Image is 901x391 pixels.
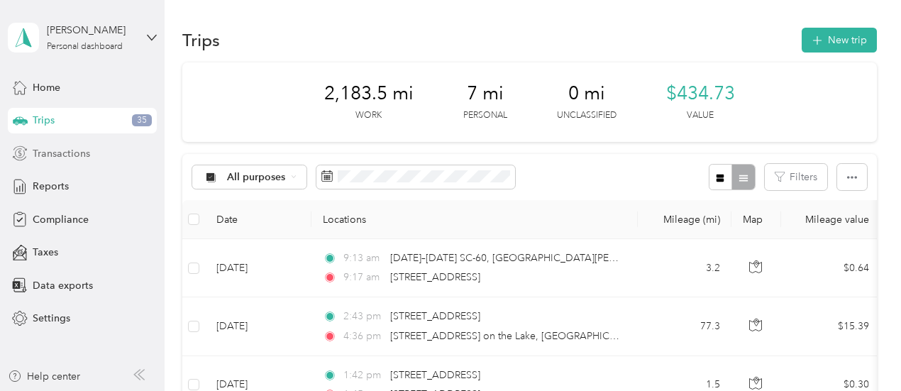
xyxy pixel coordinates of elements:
[33,113,55,128] span: Trips
[355,109,382,122] p: Work
[781,239,880,297] td: $0.64
[781,200,880,239] th: Mileage value
[343,250,384,266] span: 9:13 am
[182,33,220,48] h1: Trips
[802,28,877,53] button: New trip
[463,109,507,122] p: Personal
[33,311,70,326] span: Settings
[390,252,889,264] span: [DATE]–[DATE] SC-60, [GEOGRAPHIC_DATA][PERSON_NAME], [GEOGRAPHIC_DATA], [GEOGRAPHIC_DATA]
[33,278,93,293] span: Data exports
[781,297,880,356] td: $15.39
[638,239,731,297] td: 3.2
[324,82,414,105] span: 2,183.5 mi
[638,200,731,239] th: Mileage (mi)
[568,82,605,105] span: 0 mi
[205,297,311,356] td: [DATE]
[638,297,731,356] td: 77.3
[467,82,504,105] span: 7 mi
[33,80,60,95] span: Home
[311,200,638,239] th: Locations
[343,270,384,285] span: 9:17 am
[390,310,480,322] span: [STREET_ADDRESS]
[205,239,311,297] td: [DATE]
[227,172,286,182] span: All purposes
[33,179,69,194] span: Reports
[765,164,827,190] button: Filters
[390,330,751,342] span: [STREET_ADDRESS] on the Lake, [GEOGRAPHIC_DATA], [GEOGRAPHIC_DATA]
[205,200,311,239] th: Date
[687,109,714,122] p: Value
[822,312,901,391] iframe: Everlance-gr Chat Button Frame
[47,43,123,51] div: Personal dashboard
[33,146,90,161] span: Transactions
[390,271,480,283] span: [STREET_ADDRESS]
[343,368,384,383] span: 1:42 pm
[8,369,80,384] button: Help center
[33,245,58,260] span: Taxes
[47,23,136,38] div: [PERSON_NAME]
[343,309,384,324] span: 2:43 pm
[731,200,781,239] th: Map
[666,82,735,105] span: $434.73
[33,212,89,227] span: Compliance
[390,369,480,381] span: [STREET_ADDRESS]
[557,109,617,122] p: Unclassified
[132,114,152,127] span: 35
[343,329,384,344] span: 4:36 pm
